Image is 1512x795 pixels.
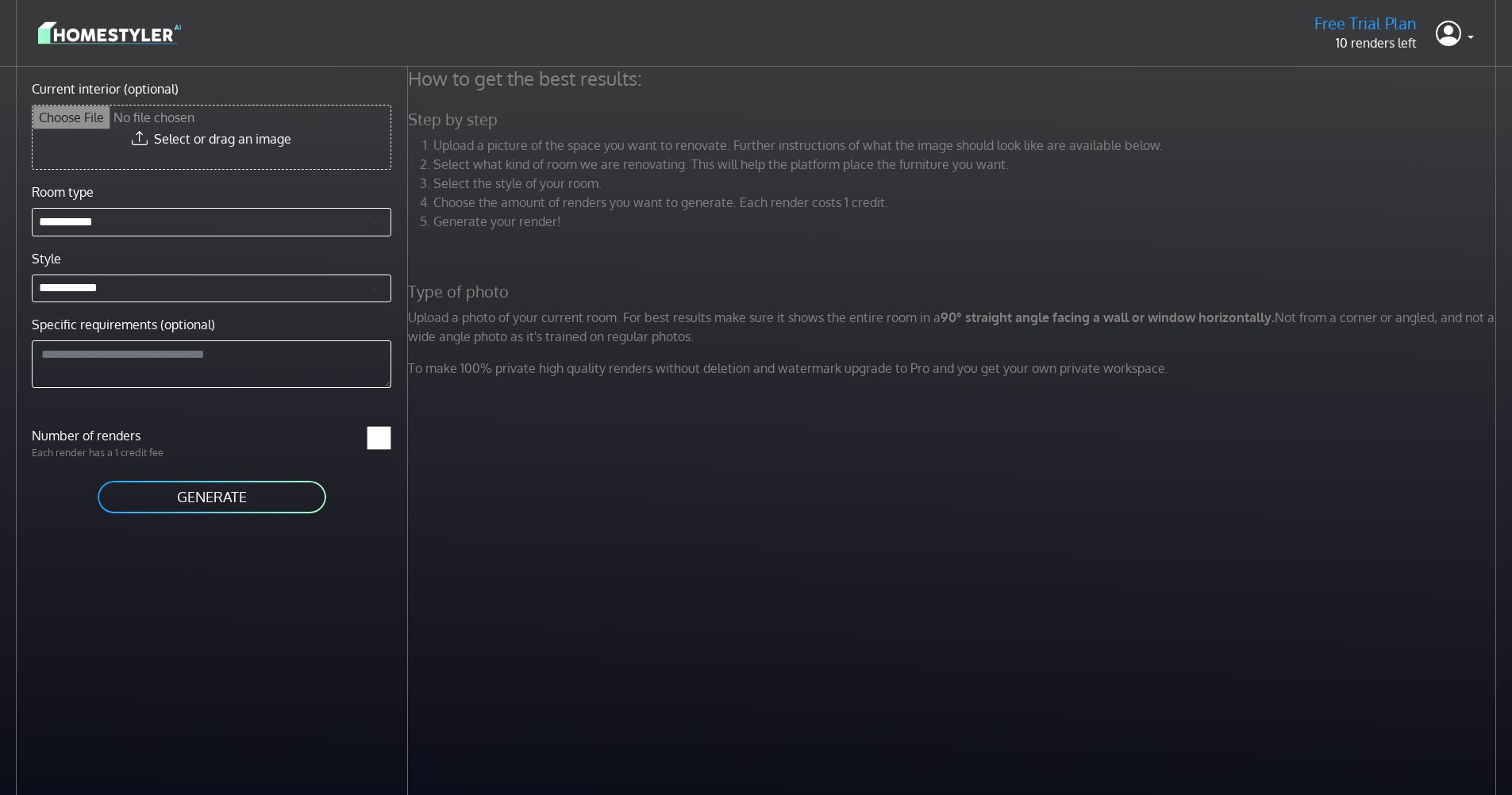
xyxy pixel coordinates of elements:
[22,445,212,460] p: Each render has a 1 credit fee
[398,282,1510,301] h5: Type of photo
[1314,13,1417,33] h5: Free Trial Plan
[32,249,61,268] label: Style
[398,109,1510,129] h5: Step by step
[22,426,212,445] label: Number of renders
[32,182,94,202] label: Room type
[433,193,1500,212] li: Choose the amount of renders you want to generate. Each render costs 1 credit.
[398,359,1510,378] p: To make 100% private high quality renders without deletion and watermark upgrade to Pro and you g...
[433,136,1500,155] li: Upload a picture of the space you want to renovate. Further instructions of what the image should...
[433,155,1500,174] li: Select what kind of room we are renovating. This will help the platform place the furniture you w...
[398,308,1510,346] p: Upload a photo of your current room. For best results make sure it shows the entire room in a Not...
[1314,33,1417,52] p: 10 renders left
[38,19,181,47] img: logo-3de290ba35641baa71223ecac5eacb59cb85b4c7fdf211dc9aaecaaee71ea2f8.svg
[433,174,1500,193] li: Select the style of your room.
[32,79,179,98] label: Current interior (optional)
[96,479,328,515] button: GENERATE
[433,212,1500,231] li: Generate your render!
[941,309,1275,325] strong: 90° straight angle facing a wall or window horizontally.
[32,315,215,334] label: Specific requirements (optional)
[398,67,1510,90] h4: How to get the best results:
